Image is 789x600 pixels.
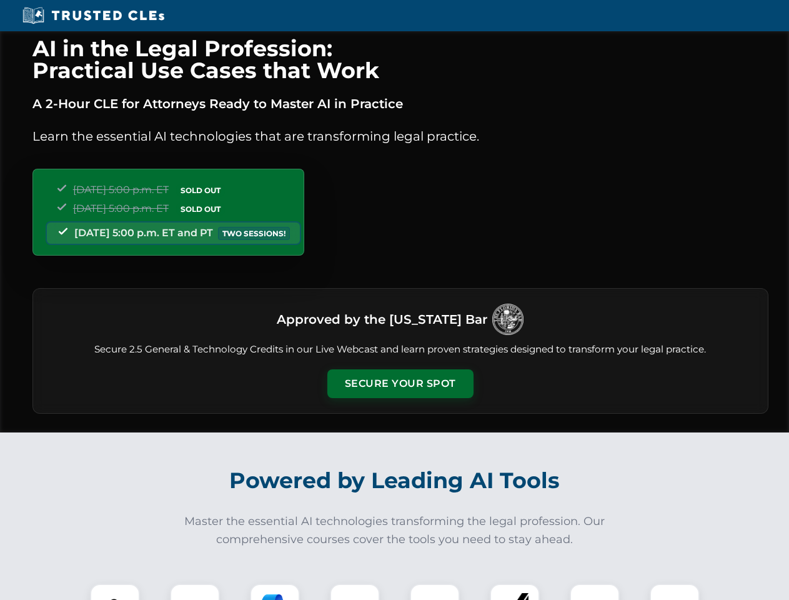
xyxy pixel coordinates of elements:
h2: Powered by Leading AI Tools [49,459,741,502]
span: [DATE] 5:00 p.m. ET [73,202,169,214]
span: SOLD OUT [176,202,225,216]
span: [DATE] 5:00 p.m. ET [73,184,169,196]
span: SOLD OUT [176,184,225,197]
p: A 2-Hour CLE for Attorneys Ready to Master AI in Practice [32,94,768,114]
img: Logo [492,304,524,335]
p: Secure 2.5 General & Technology Credits in our Live Webcast and learn proven strategies designed ... [48,342,753,357]
img: Trusted CLEs [19,6,168,25]
p: Master the essential AI technologies transforming the legal profession. Our comprehensive courses... [176,512,613,549]
h3: Approved by the [US_STATE] Bar [277,308,487,331]
button: Secure Your Spot [327,369,474,398]
h1: AI in the Legal Profession: Practical Use Cases that Work [32,37,768,81]
p: Learn the essential AI technologies that are transforming legal practice. [32,126,768,146]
